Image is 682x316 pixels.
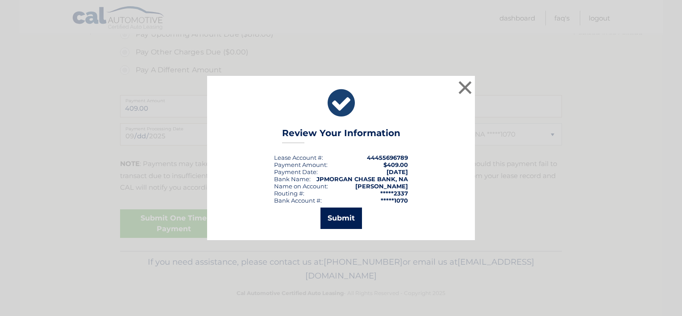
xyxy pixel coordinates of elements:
[320,208,362,229] button: Submit
[355,183,408,190] strong: [PERSON_NAME]
[274,161,328,168] div: Payment Amount:
[387,168,408,175] span: [DATE]
[274,168,318,175] div: :
[316,175,408,183] strong: JPMORGAN CHASE BANK, NA
[282,128,400,143] h3: Review Your Information
[274,183,328,190] div: Name on Account:
[274,197,322,204] div: Bank Account #:
[274,154,323,161] div: Lease Account #:
[274,190,304,197] div: Routing #:
[383,161,408,168] span: $409.00
[274,175,311,183] div: Bank Name:
[367,154,408,161] strong: 44455696789
[274,168,316,175] span: Payment Date
[456,79,474,96] button: ×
